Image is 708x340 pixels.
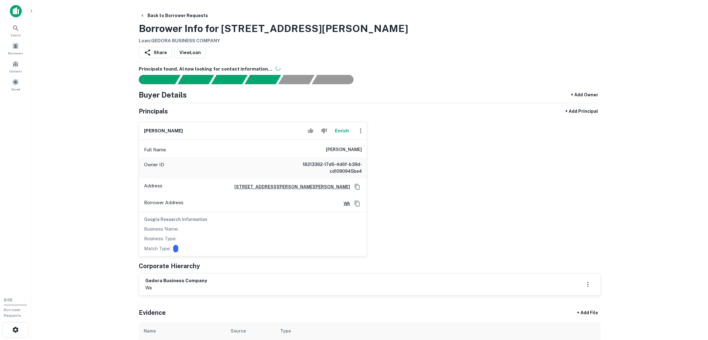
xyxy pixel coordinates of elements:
div: Documents found, AI parsing details... [211,75,247,84]
span: Borrower Requests [4,308,21,318]
div: Name [144,327,156,335]
th: Source [226,322,275,340]
button: + Add Principal [563,106,601,117]
button: Back to Borrower Requests [138,10,210,21]
span: Borrowers [8,51,23,56]
h6: gedora business company [145,277,207,284]
div: Principals found, still searching for contact information. This may take time... [278,75,314,84]
a: Saved [2,76,29,93]
iframe: Chat Widget [677,290,708,320]
span: 0 / 10 [4,298,12,302]
a: [STREET_ADDRESS][PERSON_NAME][PERSON_NAME] [229,183,350,190]
p: Borrower Address [144,199,183,208]
button: Copy Address [353,182,362,191]
a: Search [2,22,29,39]
h6: [PERSON_NAME] [144,127,183,135]
p: Business Name: [144,225,178,233]
p: Full Name [144,146,166,154]
h4: Buyer Details [139,89,187,100]
div: Sending borrower request to AI... [131,75,178,84]
p: Business Type: [144,235,176,242]
div: Your request is received and processing... [178,75,214,84]
a: WA [339,200,350,207]
a: ViewLoan [174,47,206,58]
h6: Google Research Information [144,216,362,223]
h5: Evidence [139,308,166,317]
button: Enrich [332,125,352,137]
button: Reject [318,125,329,137]
a: Borrowers [2,40,29,57]
div: Principals found, AI now looking for contact information... [245,75,281,84]
h5: Principals [139,107,168,116]
p: Match Type: [144,245,171,252]
button: + Add Owner [568,89,601,100]
button: Share [139,47,172,58]
span: Saved [11,87,20,92]
h5: Corporate Hierarchy [139,261,200,271]
span: Contacts [9,69,22,74]
h6: Loan : GEDORA BUSINESS COMPANY [139,37,408,44]
a: Contacts [2,58,29,75]
button: Copy Address [353,199,362,208]
p: wa [145,284,207,292]
h6: [PERSON_NAME] [326,146,362,154]
img: capitalize-icon.png [10,5,22,17]
th: Type [275,322,549,340]
p: Owner ID [144,161,164,175]
h3: Borrower Info for [STREET_ADDRESS][PERSON_NAME] [139,21,408,36]
th: Name [139,322,226,340]
button: Accept [305,125,316,137]
div: + Add File [566,307,609,319]
p: Address [144,182,162,191]
h6: Principals found, AI now looking for contact information... [139,66,601,73]
h6: 18213362-17d6-4d6f-b39d-cd1090945be4 [287,161,362,175]
div: Type [280,327,291,335]
div: AI fulfillment process complete. [312,75,361,84]
span: Search [11,33,21,38]
div: Source [231,327,246,335]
